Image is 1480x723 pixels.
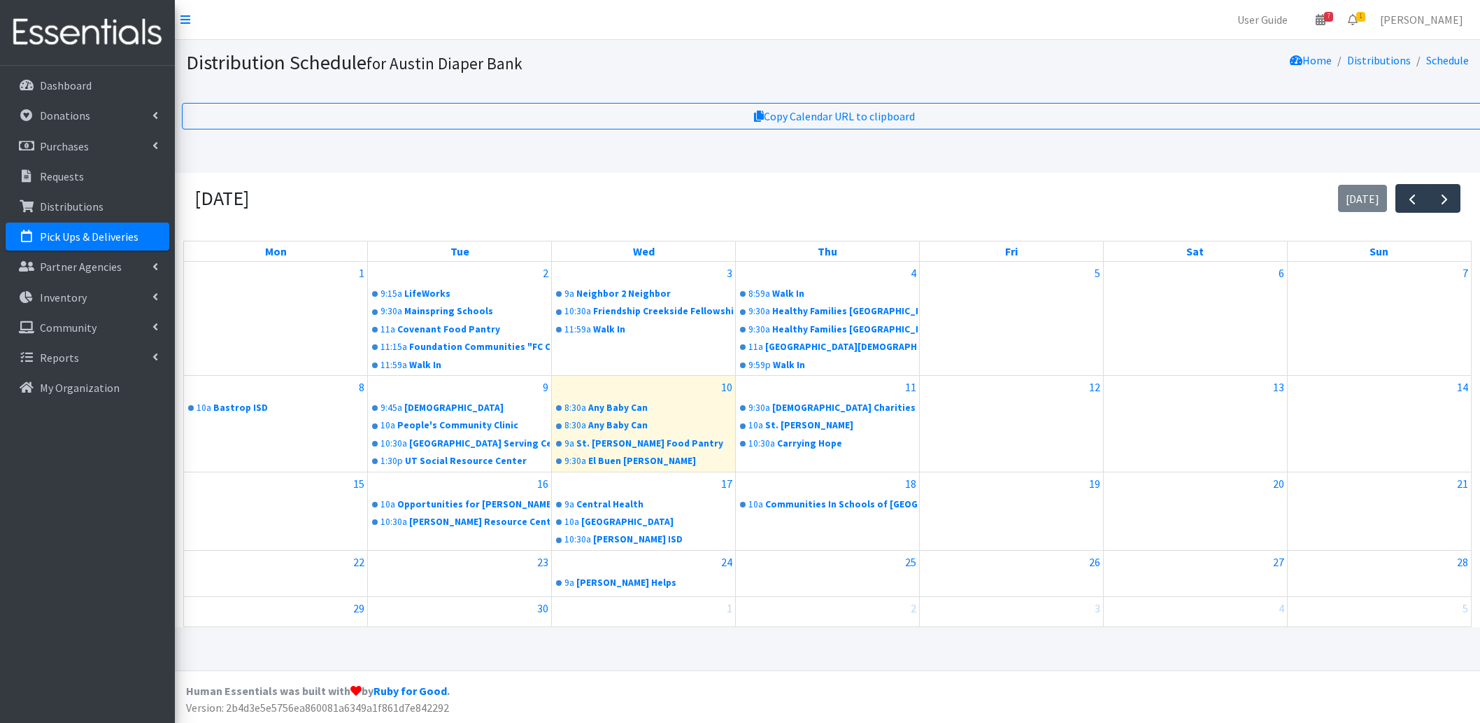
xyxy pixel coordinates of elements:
[409,515,550,529] div: [PERSON_NAME] Resource Center
[737,303,918,320] a: 9:30aHealthy Families [GEOGRAPHIC_DATA]
[369,339,550,356] a: 11:15aFoundation Communities "FC CHI"
[409,437,550,451] div: [GEOGRAPHIC_DATA] Serving Center
[373,684,447,698] a: Ruby for Good
[213,401,366,415] div: Bastrop ISD
[564,323,591,337] div: 11:59a
[369,453,550,470] a: 1:30pUT Social Resource Center
[1270,376,1287,398] a: September 13, 2025
[718,376,735,398] a: September 10, 2025
[724,262,735,284] a: September 3, 2025
[356,262,367,284] a: September 1, 2025
[564,401,586,415] div: 8:30a
[718,551,735,573] a: September 24, 2025
[919,596,1103,643] td: October 3, 2025
[1460,597,1471,619] a: October 5, 2025
[194,187,249,211] h2: [DATE]
[553,496,734,513] a: 9aCentral Health
[350,472,367,495] a: September 15, 2025
[350,551,367,573] a: September 22, 2025
[773,358,918,372] div: Walk In
[1276,262,1287,284] a: September 6, 2025
[1103,472,1287,550] td: September 20, 2025
[368,472,552,550] td: September 16, 2025
[534,597,551,619] a: September 30, 2025
[772,304,918,318] div: Healthy Families [GEOGRAPHIC_DATA]
[736,550,920,596] td: September 25, 2025
[564,498,574,512] div: 9a
[380,323,395,337] div: 11a
[6,314,169,342] a: Community
[736,376,920,472] td: September 11, 2025
[737,435,918,452] a: 10:30aCarrying Hope
[369,321,550,338] a: 11aCovenant Food Pantry
[409,340,550,354] div: Foundation Communities "FC CHI"
[564,533,591,547] div: 10:30a
[1367,241,1391,261] a: Sunday
[380,340,407,354] div: 11:15a
[748,340,763,354] div: 11a
[186,684,450,698] strong: Human Essentials was built with by .
[748,437,775,451] div: 10:30a
[368,262,552,375] td: September 2, 2025
[380,304,402,318] div: 9:30a
[1086,376,1103,398] a: September 12, 2025
[1226,6,1299,34] a: User Guide
[748,358,771,372] div: 9:59p
[553,514,734,531] a: 10a[GEOGRAPHIC_DATA]
[184,550,368,596] td: September 22, 2025
[369,303,550,320] a: 9:30aMainspring Schools
[1103,596,1287,643] td: October 4, 2025
[186,701,449,715] span: Version: 2b4d3e5e5756ea860081a6349a1f861d7e842292
[564,515,579,529] div: 10a
[748,287,770,301] div: 8:59a
[553,417,734,434] a: 8:30aAny Baby Can
[576,576,734,590] div: [PERSON_NAME] Helps
[736,472,920,550] td: September 18, 2025
[1103,262,1287,375] td: September 6, 2025
[1338,185,1388,212] button: [DATE]
[724,597,735,619] a: October 1, 2025
[1369,6,1474,34] a: [PERSON_NAME]
[748,401,770,415] div: 9:30a
[748,498,763,512] div: 10a
[1287,472,1471,550] td: September 21, 2025
[534,472,551,495] a: September 16, 2025
[748,419,763,433] div: 10a
[552,550,736,596] td: September 24, 2025
[772,323,918,337] div: Healthy Families [GEOGRAPHIC_DATA]
[1287,596,1471,643] td: October 5, 2025
[919,550,1103,596] td: September 26, 2025
[380,515,407,529] div: 10:30a
[553,531,734,548] a: 10:30a[PERSON_NAME] ISD
[369,496,550,513] a: 10aOpportunities for [PERSON_NAME] and Burnet Counties
[6,283,169,311] a: Inventory
[908,597,919,619] a: October 2, 2025
[908,262,919,284] a: September 4, 2025
[737,321,918,338] a: 9:30aHealthy Families [GEOGRAPHIC_DATA]
[369,400,550,416] a: 9:45a[DEMOGRAPHIC_DATA]
[380,498,395,512] div: 10a
[919,262,1103,375] td: September 5, 2025
[40,78,92,92] p: Dashboard
[197,401,211,415] div: 10a
[564,454,586,468] div: 9:30a
[1324,12,1333,22] span: 7
[1086,472,1103,495] a: September 19, 2025
[737,357,918,374] a: 9:59pWalk In
[902,376,919,398] a: September 11, 2025
[1287,262,1471,375] td: September 7, 2025
[40,290,87,304] p: Inventory
[1460,262,1471,284] a: September 7, 2025
[1270,472,1287,495] a: September 20, 2025
[553,321,734,338] a: 11:59aWalk In
[765,419,918,433] div: St. [PERSON_NAME]
[6,253,169,281] a: Partner Agencies
[186,50,930,75] h1: Distribution Schedule
[184,596,368,643] td: September 29, 2025
[380,454,403,468] div: 1:30p
[564,287,574,301] div: 9a
[40,381,120,395] p: My Organization
[1276,597,1287,619] a: October 4, 2025
[40,321,97,335] p: Community
[397,419,550,433] div: People's Community Clinic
